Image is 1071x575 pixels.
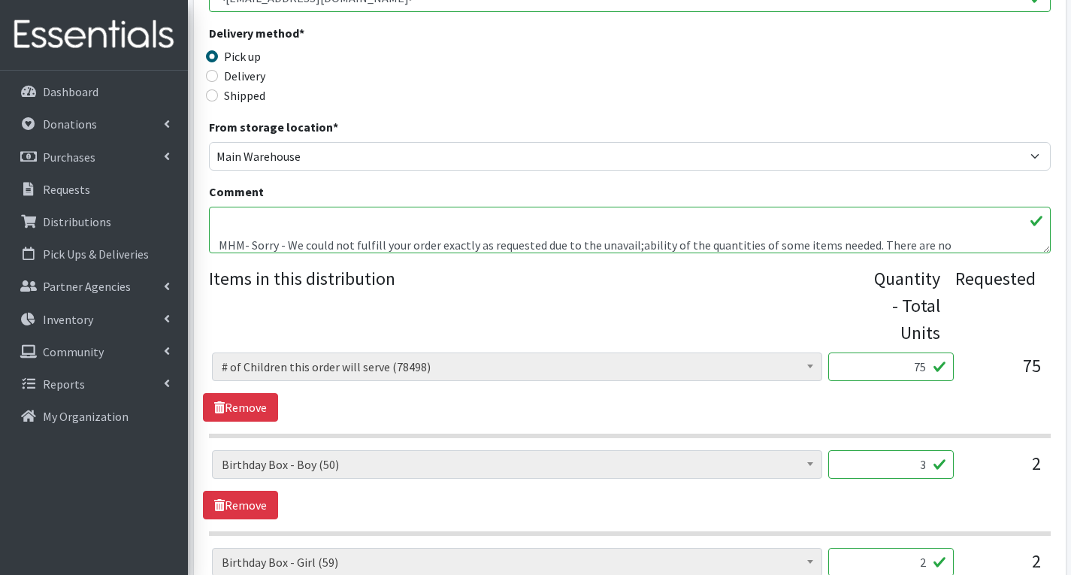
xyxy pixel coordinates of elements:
[224,67,265,85] label: Delivery
[209,118,338,136] label: From storage location
[43,117,97,132] p: Donations
[212,450,822,479] span: Birthday Box - Boy (50)
[209,265,874,340] legend: Items in this distribution
[209,24,419,47] legend: Delivery method
[212,353,822,381] span: # of Children this order will serve (78498)
[828,353,954,381] input: Quantity
[222,552,812,573] span: Birthday Box - Girl (59)
[43,377,85,392] p: Reports
[222,356,812,377] span: # of Children this order will serve (78498)
[6,207,182,237] a: Distributions
[43,409,129,424] p: My Organization
[43,312,93,327] p: Inventory
[224,86,265,104] label: Shipped
[203,393,278,422] a: Remove
[966,353,1041,393] div: 75
[43,214,111,229] p: Distributions
[874,265,940,347] div: Quantity - Total Units
[299,26,304,41] abbr: required
[828,450,954,479] input: Quantity
[6,337,182,367] a: Community
[6,77,182,107] a: Dashboard
[43,279,131,294] p: Partner Agencies
[955,265,1036,347] div: Requested
[6,109,182,139] a: Donations
[43,344,104,359] p: Community
[203,491,278,519] a: Remove
[6,174,182,204] a: Requests
[43,247,149,262] p: Pick Ups & Deliveries
[6,271,182,301] a: Partner Agencies
[966,450,1041,491] div: 2
[6,10,182,60] img: HumanEssentials
[43,150,95,165] p: Purchases
[43,182,90,197] p: Requests
[43,84,98,99] p: Dashboard
[6,369,182,399] a: Reports
[224,47,261,65] label: Pick up
[6,142,182,172] a: Purchases
[6,239,182,269] a: Pick Ups & Deliveries
[6,401,182,431] a: My Organization
[209,207,1051,253] textarea: Coat/jacket for fall size girl's 5
[222,454,812,475] span: Birthday Box - Boy (50)
[333,120,338,135] abbr: required
[6,304,182,334] a: Inventory
[209,183,264,201] label: Comment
